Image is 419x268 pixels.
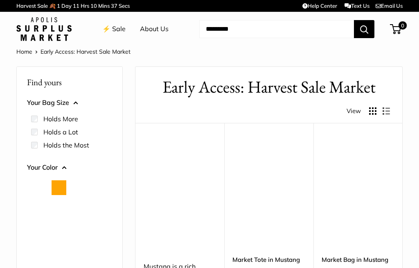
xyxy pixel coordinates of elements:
[16,48,32,55] a: Home
[98,2,110,9] span: Mins
[43,127,78,137] label: Holds a Lot
[347,105,361,117] span: View
[148,75,390,99] h1: Early Access: Harvest Sale Market
[27,97,112,109] button: Your Bag Size
[43,114,78,124] label: Holds More
[383,107,390,115] button: Display products as list
[391,24,401,34] a: 0
[111,2,117,9] span: 37
[354,20,374,38] button: Search
[399,21,407,30] span: 0
[61,2,72,9] span: Day
[376,2,403,9] a: Email Us
[97,223,112,238] button: Mustang
[74,180,89,195] button: Court Green
[27,161,112,174] button: Your Color
[369,107,376,115] button: Display products as grid
[345,2,369,9] a: Text Us
[16,46,131,57] nav: Breadcrumb
[52,223,66,238] button: Daisy
[16,17,72,41] img: Apolis: Surplus Market
[140,23,169,35] a: About Us
[29,180,43,195] button: Natural
[74,223,89,238] button: Mint Sorbet
[97,180,112,195] button: Cheetah
[43,140,89,150] label: Holds the Most
[29,202,43,216] button: Blue Porcelain
[102,23,126,35] a: ⚡️ Sale
[232,255,305,264] a: Market Tote in Mustang
[90,2,97,9] span: 10
[73,2,79,9] span: 11
[29,244,43,259] button: White Porcelain
[74,202,89,216] button: Chenille Window Brick
[322,143,394,216] a: Market Bag in MustangMarket Bag in Mustang
[97,202,112,216] button: Chenille Window Sage
[322,255,394,264] a: Market Bag in Mustang
[52,180,66,195] button: Orange
[199,20,354,38] input: Search...
[119,2,130,9] span: Secs
[232,143,305,216] a: Market Tote in MustangMarket Tote in Mustang
[52,202,66,216] button: Chambray
[81,2,89,9] span: Hrs
[27,74,112,90] p: Find yours
[302,2,337,9] a: Help Center
[41,48,131,55] span: Early Access: Harvest Sale Market
[29,223,43,238] button: Cognac
[57,2,60,9] span: 1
